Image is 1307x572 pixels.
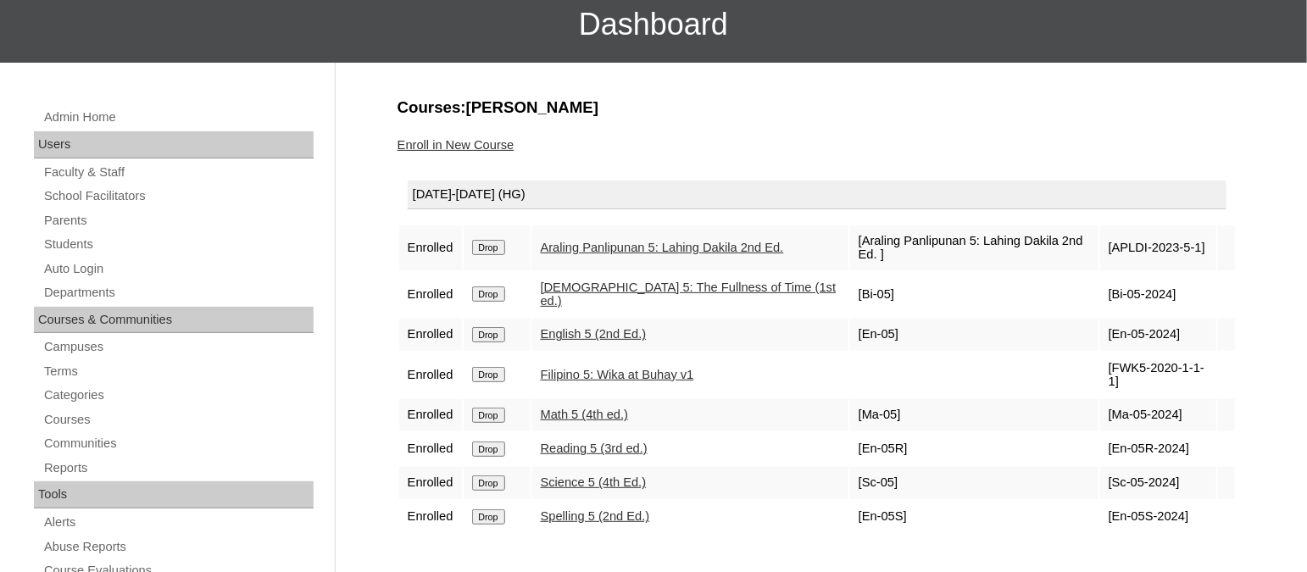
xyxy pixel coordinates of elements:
[42,162,314,183] a: Faculty & Staff
[399,399,462,431] td: Enrolled
[1100,225,1216,270] td: [APLDI-2023-5-1]
[399,433,462,465] td: Enrolled
[850,272,1098,317] td: [Bi-05]
[472,441,505,457] input: Drop
[398,97,1237,119] h3: Courses:[PERSON_NAME]
[42,258,314,280] a: Auto Login
[541,475,647,489] a: Science 5 (4th Ed.)
[42,186,314,207] a: School Facilitators
[1100,399,1216,431] td: [Ma-05-2024]
[1100,272,1216,317] td: [Bi-05-2024]
[850,399,1098,431] td: [Ma-05]
[850,467,1098,499] td: [Sc-05]
[850,433,1098,465] td: [En-05R]
[42,234,314,255] a: Students
[472,408,505,423] input: Drop
[1100,433,1216,465] td: [En-05R-2024]
[1100,319,1216,351] td: [En-05-2024]
[541,241,784,254] a: Araling Panlipunan 5: Lahing Dakila 2nd Ed.
[541,327,647,341] a: English 5 (2nd Ed.)
[42,210,314,231] a: Parents
[472,286,505,302] input: Drop
[42,409,314,430] a: Courses
[399,272,462,317] td: Enrolled
[42,536,314,558] a: Abuse Reports
[42,458,314,479] a: Reports
[398,138,514,152] a: Enroll in New Course
[42,107,314,128] a: Admin Home
[472,475,505,491] input: Drop
[42,512,314,533] a: Alerts
[42,385,314,406] a: Categories
[399,501,462,533] td: Enrolled
[850,319,1098,351] td: [En-05]
[399,353,462,397] td: Enrolled
[472,240,505,255] input: Drop
[42,433,314,454] a: Communities
[42,282,314,303] a: Departments
[34,481,314,508] div: Tools
[472,509,505,525] input: Drop
[42,336,314,358] a: Campuses
[1100,467,1216,499] td: [Sc-05-2024]
[399,225,462,270] td: Enrolled
[1100,353,1216,397] td: [FWK5-2020-1-1-1]
[399,319,462,351] td: Enrolled
[42,361,314,382] a: Terms
[541,280,837,308] a: [DEMOGRAPHIC_DATA] 5: The Fullness of Time (1st ed.)
[472,327,505,342] input: Drop
[399,467,462,499] td: Enrolled
[34,131,314,158] div: Users
[472,367,505,382] input: Drop
[541,408,628,421] a: Math 5 (4th ed.)
[541,441,648,455] a: Reading 5 (3rd ed.)
[1100,501,1216,533] td: [En-05S-2024]
[408,180,1226,209] div: [DATE]-[DATE] (HG)
[541,509,650,523] a: Spelling 5 (2nd Ed.)
[850,501,1098,533] td: [En-05S]
[850,225,1098,270] td: [Araling Panlipunan 5: Lahing Dakila 2nd Ed. ]
[34,307,314,334] div: Courses & Communities
[541,368,694,381] a: Filipino 5: Wika at Buhay v1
